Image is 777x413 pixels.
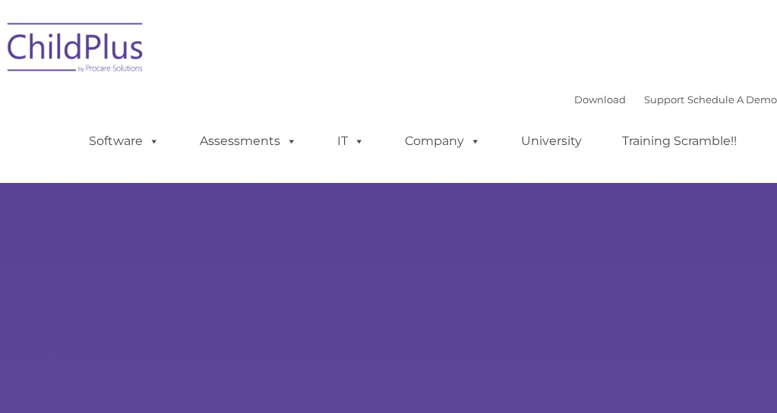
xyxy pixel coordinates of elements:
a: Support [644,93,684,106]
a: University [506,126,597,156]
a: Software [74,126,175,156]
a: Schedule A Demo [687,93,777,106]
a: IT [322,126,380,156]
a: Training Scramble!! [607,126,752,156]
font: | [574,93,777,106]
a: Assessments [185,126,312,156]
a: Company [390,126,496,156]
a: Download [574,93,626,106]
